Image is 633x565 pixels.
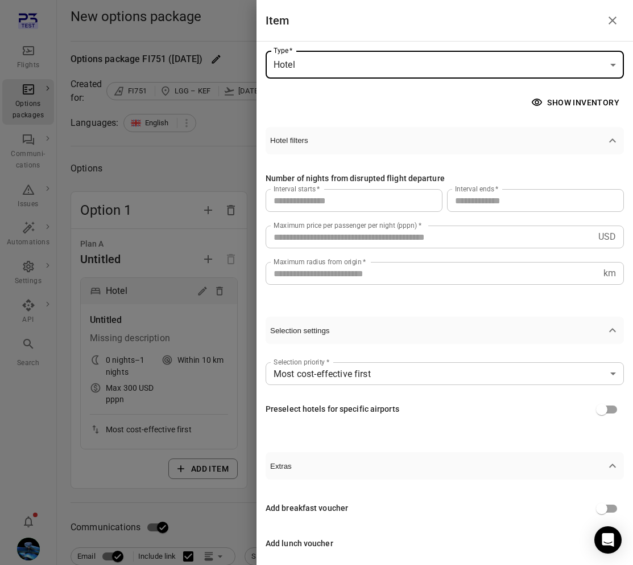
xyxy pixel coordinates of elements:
span: Hotel filters [270,136,606,145]
div: Hotel filters [266,344,624,439]
label: Maximum price per passenger per night (pppn) [274,220,421,230]
h1: Item [266,11,289,30]
span: Hotel [274,58,606,72]
label: Maximum radius from origin [274,257,366,267]
label: Interval ends [455,184,499,194]
button: Show inventory [529,92,624,113]
label: Type [274,46,293,55]
button: Selection settings [266,317,624,344]
span: Selection settings [270,326,606,335]
button: Hotel filters [266,127,624,154]
div: Add lunch voucher [266,538,333,550]
p: USD [598,230,616,244]
div: Hotel filters [266,154,624,304]
div: Most cost-effective first [266,362,624,385]
div: Add breakfast voucher [266,502,348,515]
span: Extras [270,462,606,470]
label: Selection priority [274,357,329,367]
div: Number of nights from disrupted flight departure [266,173,445,185]
p: km [603,267,616,280]
button: Close drawer [601,9,624,32]
button: Extras [266,452,624,480]
label: Interval starts [274,184,320,194]
div: Open Intercom Messenger [594,526,622,554]
div: Preselect hotels for specific airports [266,403,399,416]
